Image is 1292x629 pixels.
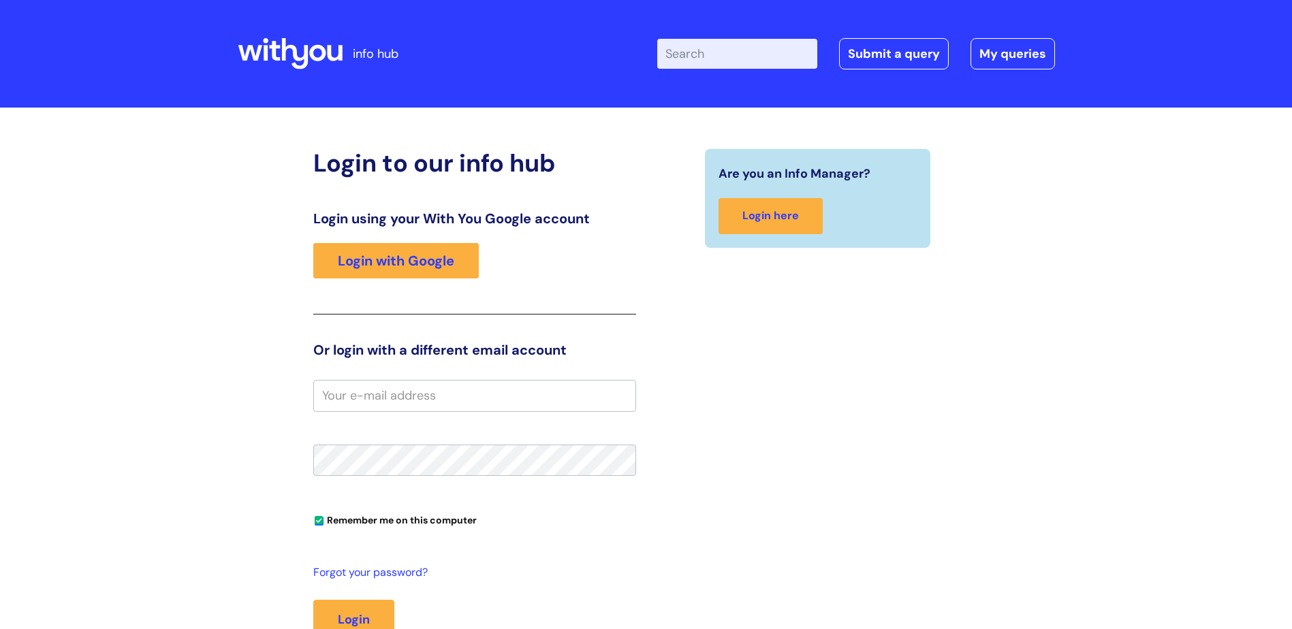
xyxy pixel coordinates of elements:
span: Are you an Info Manager? [719,163,870,184]
label: Remember me on this computer [313,511,477,526]
input: Remember me on this computer [315,517,324,526]
a: Login with Google [313,243,479,278]
input: Search [657,39,817,69]
a: Forgot your password? [313,563,629,583]
a: My queries [971,38,1055,69]
input: Your e-mail address [313,380,636,411]
p: info hub [353,43,398,65]
a: Login here [719,198,823,234]
h3: Login using your With You Google account [313,210,636,227]
h2: Login to our info hub [313,148,636,178]
div: You can uncheck this option if you're logging in from a shared device [313,509,636,530]
a: Submit a query [839,38,949,69]
h3: Or login with a different email account [313,342,636,358]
